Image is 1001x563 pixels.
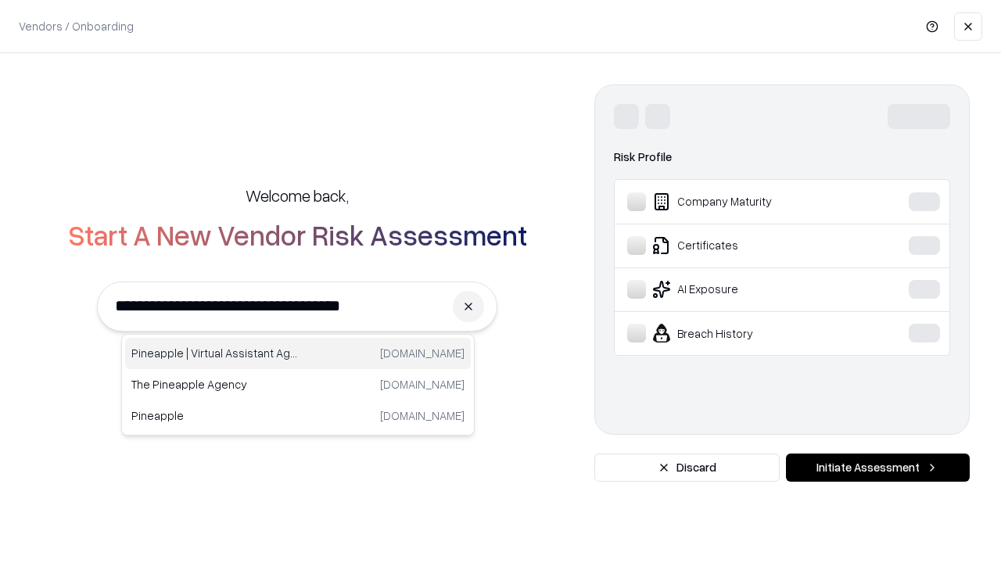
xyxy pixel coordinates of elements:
div: Certificates [627,236,861,255]
div: Suggestions [121,334,475,436]
p: [DOMAIN_NAME] [380,376,465,393]
div: Risk Profile [614,148,950,167]
p: Pineapple [131,407,298,424]
div: Breach History [627,324,861,342]
p: Pineapple | Virtual Assistant Agency [131,345,298,361]
p: The Pineapple Agency [131,376,298,393]
p: Vendors / Onboarding [19,18,134,34]
button: Discard [594,454,780,482]
div: Company Maturity [627,192,861,211]
p: [DOMAIN_NAME] [380,407,465,424]
h2: Start A New Vendor Risk Assessment [68,219,527,250]
div: AI Exposure [627,280,861,299]
h5: Welcome back, [246,185,349,206]
p: [DOMAIN_NAME] [380,345,465,361]
button: Initiate Assessment [786,454,970,482]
